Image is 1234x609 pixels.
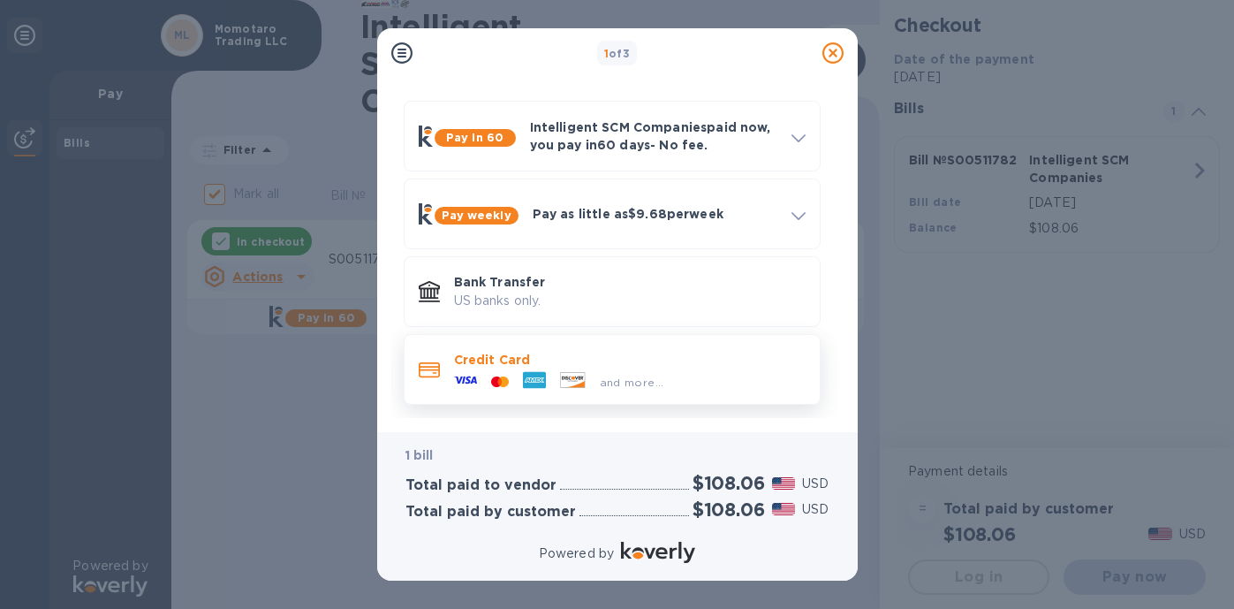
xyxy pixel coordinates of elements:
span: and more... [600,376,664,389]
p: US banks only. [454,292,806,310]
img: USD [772,477,796,490]
h2: $108.06 [693,499,765,521]
b: Pay weekly [442,209,511,222]
span: 1 [604,47,609,60]
p: Powered by [539,544,614,563]
p: Bank Transfer [454,273,806,291]
p: Intelligent SCM Companies paid now, you pay in 60 days - No fee. [530,118,777,154]
img: Logo [621,542,695,563]
img: USD [772,503,796,515]
p: USD [802,475,829,493]
p: Credit Card [454,351,806,369]
b: Pay in 60 [446,131,503,144]
h2: $108.06 [693,472,765,494]
p: USD [802,500,829,519]
p: Pay as little as $9.68 per week [533,205,777,223]
b: of 3 [604,47,631,60]
h3: Total paid to vendor [405,477,556,494]
b: 1 bill [405,448,434,462]
h3: Total paid by customer [405,504,576,521]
